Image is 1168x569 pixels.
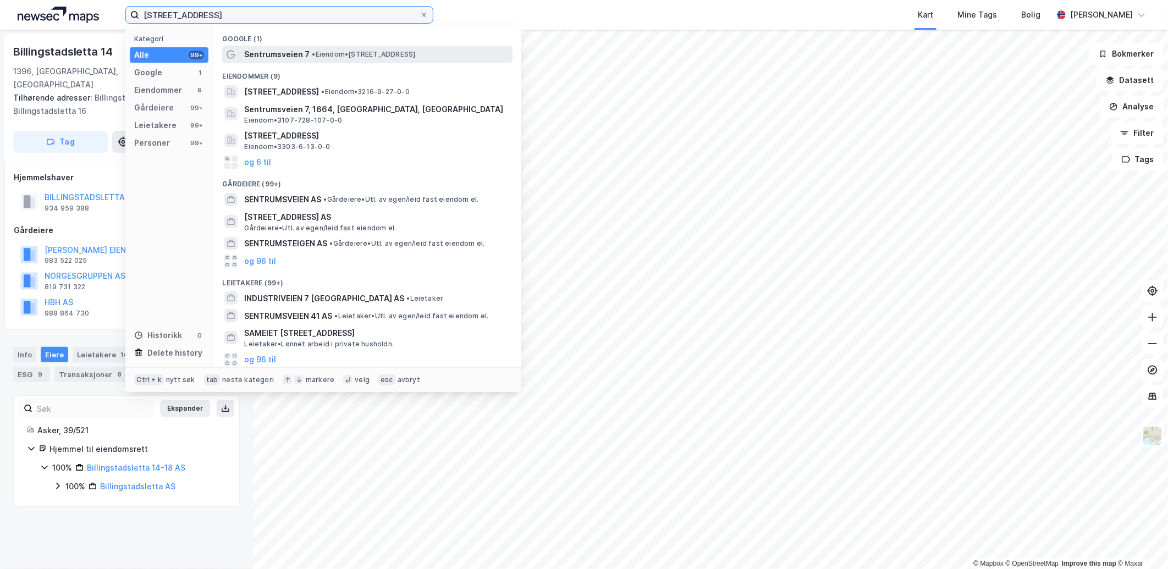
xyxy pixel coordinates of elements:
[14,171,239,184] div: Hjemmelshaver
[87,463,185,472] a: Billingstadsletta 14-18 AS
[334,312,338,320] span: •
[118,349,130,360] div: 14
[321,87,324,96] span: •
[244,193,321,206] span: SENTRUMSVEIEN AS
[244,142,330,151] span: Eiendom • 3303-6-13-0-0
[114,369,125,380] div: 8
[49,443,226,456] div: Hjemmel til eiendomsrett
[213,63,521,83] div: Eiendommer (9)
[52,461,72,474] div: 100%
[139,7,420,23] input: Søk på adresse, matrikkel, gårdeiere, leietakere eller personer
[1100,96,1164,118] button: Analyse
[160,400,210,417] button: Ekspander
[244,327,508,340] span: SAMEIET [STREET_ADDRESS]
[244,224,396,233] span: Gårdeiere • Utl. av egen/leid fast eiendom el.
[213,171,521,191] div: Gårdeiere (99+)
[306,375,334,384] div: markere
[957,8,997,21] div: Mine Tags
[45,309,89,318] div: 988 864 730
[13,91,231,118] div: Billingstadsletta 18, Billingstadsletta 16
[13,93,95,102] span: Tilhørende adresser:
[321,87,409,96] span: Eiendom • 3216-9-27-0-0
[1089,43,1164,65] button: Bokmerker
[244,116,342,125] span: Eiendom • 3107-728-107-0-0
[244,255,276,268] button: og 96 til
[1097,69,1164,91] button: Datasett
[65,480,85,493] div: 100%
[406,294,443,303] span: Leietaker
[13,347,36,362] div: Info
[73,347,134,362] div: Leietakere
[45,256,87,265] div: 983 522 025
[18,7,99,23] img: logo.a4113a55bc3d86da70a041830d287a7e.svg
[35,369,46,380] div: 9
[13,65,190,91] div: 1396, [GEOGRAPHIC_DATA], [GEOGRAPHIC_DATA]
[166,375,195,384] div: nytt søk
[213,26,521,46] div: Google (1)
[329,239,484,248] span: Gårdeiere • Utl. av egen/leid fast eiendom el.
[45,204,89,213] div: 934 959 388
[244,340,394,349] span: Leietaker • Lønnet arbeid i private husholdn.
[334,312,488,321] span: Leietaker • Utl. av egen/leid fast eiendom el.
[195,331,204,340] div: 0
[406,294,410,302] span: •
[13,43,115,60] div: Billingstadsletta 14
[134,48,149,62] div: Alle
[244,292,404,305] span: INDUSTRIVEIEN 7 [GEOGRAPHIC_DATA] AS
[244,237,327,250] span: SENTRUMSTEIGEN AS
[45,283,85,291] div: 819 731 322
[244,353,276,366] button: og 96 til
[134,374,164,385] div: Ctrl + k
[1111,122,1164,144] button: Filter
[134,35,208,43] div: Kategori
[54,367,130,382] div: Transaksjoner
[134,101,174,114] div: Gårdeiere
[41,347,68,362] div: Eiere
[1113,516,1168,569] iframe: Chat Widget
[329,239,333,247] span: •
[100,482,175,491] a: Billingstadsletta AS
[213,270,521,290] div: Leietakere (99+)
[244,48,310,61] span: Sentrumsveien 7
[244,156,271,169] button: og 6 til
[134,66,162,79] div: Google
[1113,516,1168,569] div: Kontrollprogram for chat
[378,374,395,385] div: esc
[222,375,274,384] div: neste kategori
[134,329,182,342] div: Historikk
[244,129,508,142] span: [STREET_ADDRESS]
[14,224,239,237] div: Gårdeiere
[13,367,50,382] div: ESG
[244,85,319,98] span: [STREET_ADDRESS]
[195,86,204,95] div: 9
[1006,560,1059,567] a: OpenStreetMap
[13,131,108,153] button: Tag
[323,195,327,203] span: •
[1070,8,1133,21] div: [PERSON_NAME]
[134,84,182,97] div: Eiendommer
[312,50,415,59] span: Eiendom • [STREET_ADDRESS]
[189,121,204,130] div: 99+
[134,119,177,132] div: Leietakere
[1142,426,1163,446] img: Z
[204,374,221,385] div: tab
[355,375,370,384] div: velg
[398,375,420,384] div: avbryt
[918,8,933,21] div: Kart
[1021,8,1040,21] div: Bolig
[134,136,170,150] div: Personer
[195,68,204,77] div: 1
[32,400,153,417] input: Søk
[323,195,478,204] span: Gårdeiere • Utl. av egen/leid fast eiendom el.
[37,424,226,437] div: Asker, 39/521
[244,103,508,116] span: Sentrumsveien 7, 1664, [GEOGRAPHIC_DATA], [GEOGRAPHIC_DATA]
[1062,560,1116,567] a: Improve this map
[189,139,204,147] div: 99+
[244,211,508,224] span: [STREET_ADDRESS] AS
[1112,148,1164,170] button: Tags
[312,50,315,58] span: •
[189,51,204,59] div: 99+
[189,103,204,112] div: 99+
[244,310,332,323] span: SENTRUMSVEIEN 41 AS
[973,560,1004,567] a: Mapbox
